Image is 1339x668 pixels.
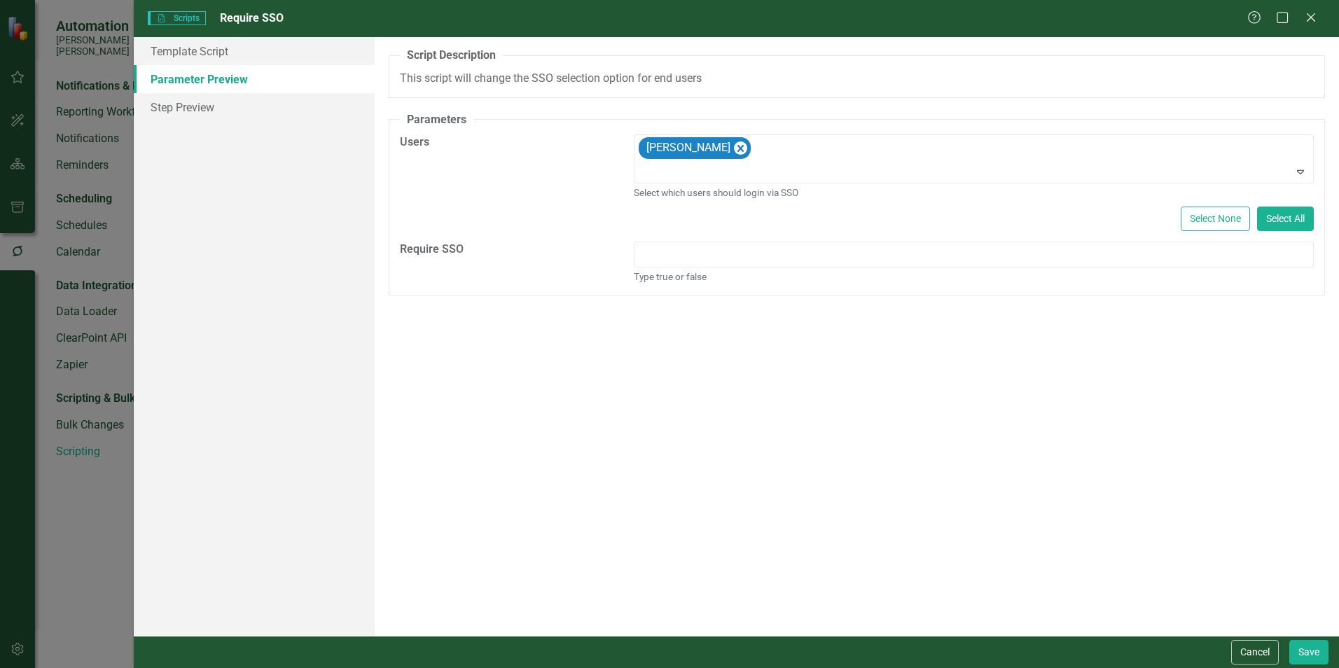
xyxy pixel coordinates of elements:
span: Scripts [148,11,205,25]
span: Require SSO [220,11,284,25]
button: Select None [1181,207,1250,231]
div: [PERSON_NAME] [642,138,733,158]
label: Users [400,134,623,151]
a: Step Preview [134,93,375,121]
button: Select All [1257,207,1314,231]
fieldset: This script will change the SSO selection option for end users [389,48,1325,98]
legend: Script Description [400,48,503,64]
button: Save [1289,640,1328,664]
small: Type true or false [634,270,1314,284]
a: Template Script [134,37,375,65]
a: Parameter Preview [134,65,375,93]
legend: Parameters [400,112,473,128]
div: Remove Patrick Berry [734,141,747,155]
small: Select which users should login via SSO [634,186,1314,200]
label: Require SSO [400,242,623,258]
button: Cancel [1231,640,1279,664]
